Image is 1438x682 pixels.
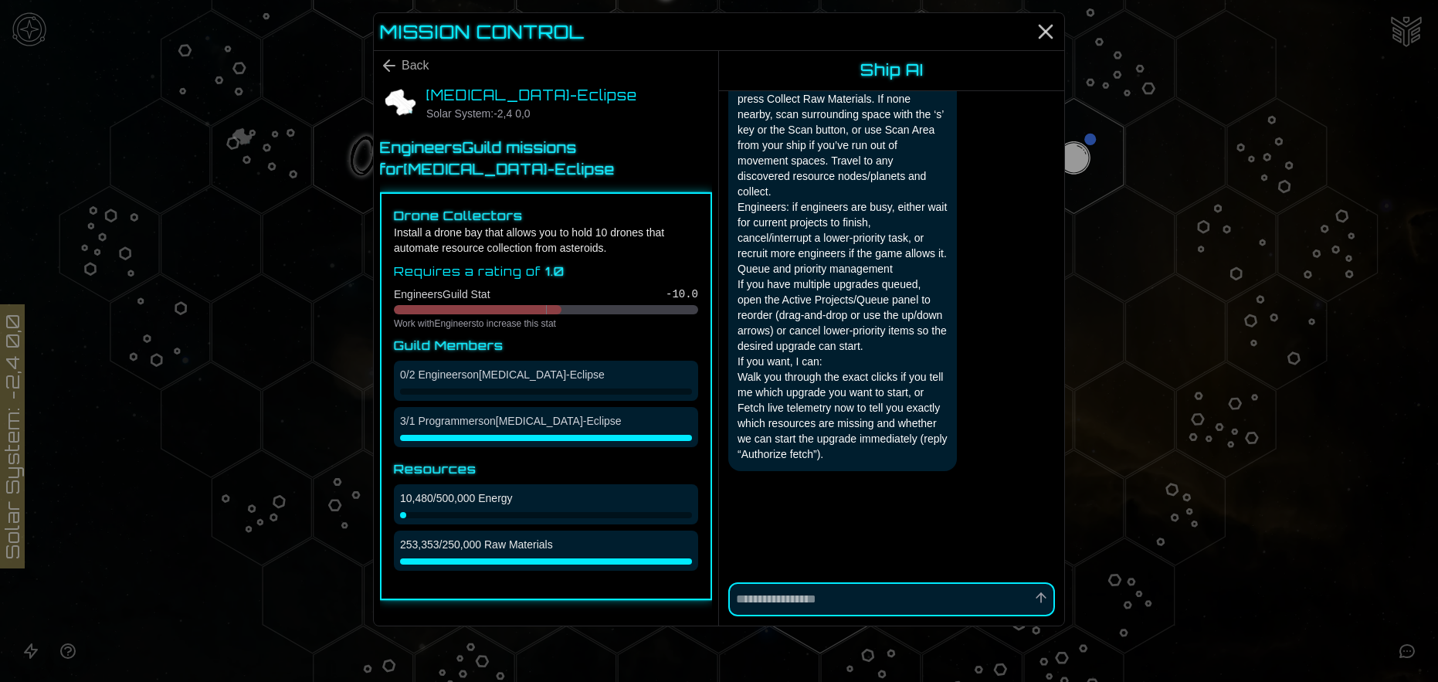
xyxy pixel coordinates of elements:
span: Engineers Guild Stat [394,287,490,302]
p: 10,480 / 500,000 Energy [400,490,692,506]
p: 3 / 1 Programmers on [MEDICAL_DATA]-Eclipse [400,413,692,429]
li: Walk you through the exact clicks if you tell me which upgrade you want to start, or [738,369,948,400]
li: Fetch live telemetry now to tell you exactly which resources are missing and whether we can start... [738,400,948,462]
p: Requires a rating of [394,262,698,280]
h3: Drone Collectors [394,206,698,225]
button: Back [380,56,706,75]
div: Solar System: -2,4 0,0 [426,106,637,121]
h1: Ship AI [860,59,924,81]
li: Engineers: if engineers are busy, either wait for current projects to finish, cancel/interrupt a ... [738,199,948,261]
li: If you have multiple upgrades queued, open the Active Projects/Queue panel to reorder (drag-and-d... [738,277,948,354]
p: 253,353 / 250,000 Raw Materials [400,537,692,552]
span: 1.0 [545,263,565,279]
h3: Guild Members [394,336,698,355]
button: Close [1033,19,1058,44]
p: Queue and priority management [738,261,948,277]
h3: Resources [394,460,698,478]
img: Ship [383,88,417,117]
h2: Engineers Guild missions for [MEDICAL_DATA]-Eclipse [380,137,712,180]
p: Install a drone bay that allows you to hold 10 drones that automate resource collection from aste... [394,225,698,256]
p: Work with Engineers to increase this stat [394,317,698,330]
li: Raw materials: open ship controls and press Collect Raw Materials. If none nearby, scan surroundi... [738,76,948,199]
p: If you want, I can: [738,354,948,369]
span: -10.0 [666,287,698,302]
span: Back [402,56,429,75]
div: [MEDICAL_DATA]-Eclipse [426,84,637,106]
p: 0 / 2 Engineers on [MEDICAL_DATA]-Eclipse [400,367,692,382]
div: Mission Control [380,19,585,44]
